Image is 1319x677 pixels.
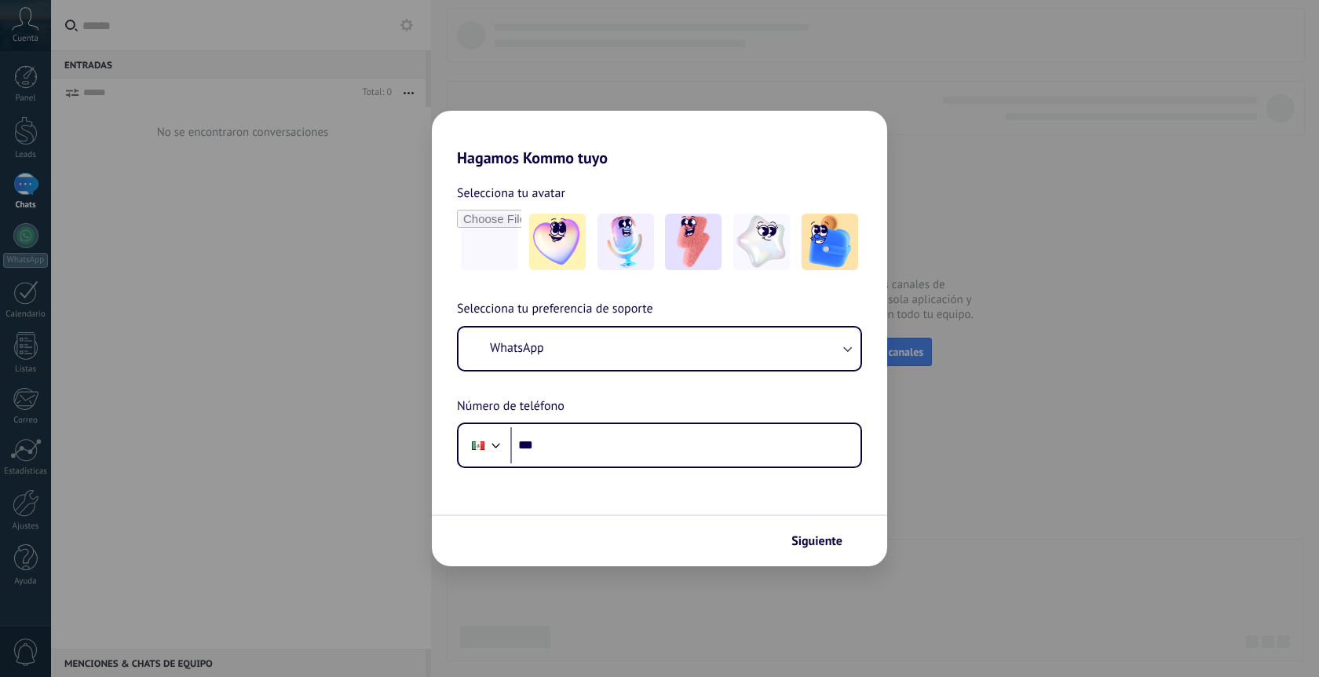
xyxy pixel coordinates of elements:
span: Número de teléfono [457,397,565,417]
div: Mexico: + 52 [463,429,493,462]
span: Selecciona tu avatar [457,183,565,203]
span: Selecciona tu preferencia de soporte [457,299,653,320]
h2: Hagamos Kommo tuyo [432,111,887,167]
img: -5.jpeg [802,214,858,270]
button: Siguiente [784,528,864,554]
button: WhatsApp [459,328,860,370]
img: -1.jpeg [529,214,586,270]
img: -2.jpeg [597,214,654,270]
img: -4.jpeg [733,214,790,270]
span: WhatsApp [490,340,544,356]
span: Siguiente [791,536,842,547]
img: -3.jpeg [665,214,722,270]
